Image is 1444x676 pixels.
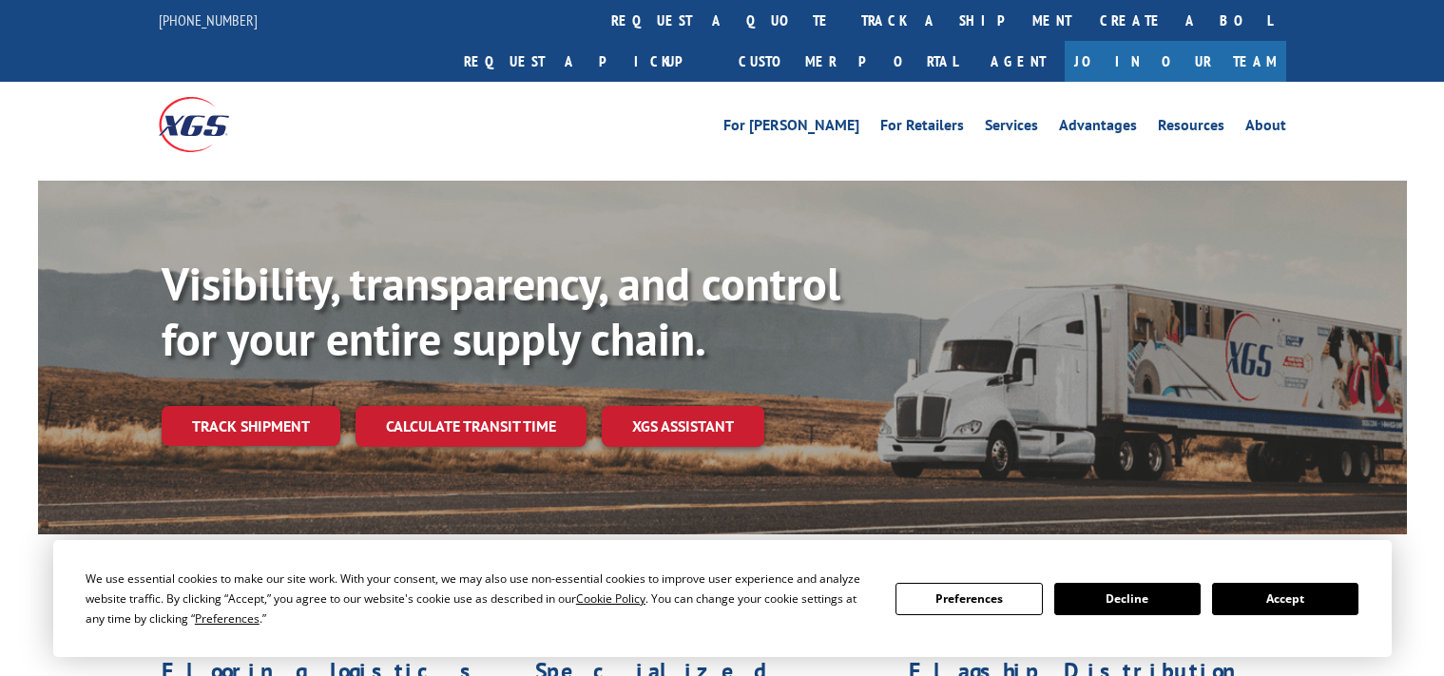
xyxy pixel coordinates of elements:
[576,590,645,607] span: Cookie Policy
[602,406,764,447] a: XGS ASSISTANT
[1059,118,1137,139] a: Advantages
[162,406,340,446] a: Track shipment
[53,540,1392,657] div: Cookie Consent Prompt
[86,569,873,628] div: We use essential cookies to make our site work. With your consent, we may also use non-essential ...
[985,118,1038,139] a: Services
[880,118,964,139] a: For Retailers
[1158,118,1224,139] a: Resources
[895,583,1042,615] button: Preferences
[450,41,724,82] a: Request a pickup
[723,118,859,139] a: For [PERSON_NAME]
[1065,41,1286,82] a: Join Our Team
[1054,583,1201,615] button: Decline
[1245,118,1286,139] a: About
[356,406,587,447] a: Calculate transit time
[162,254,840,368] b: Visibility, transparency, and control for your entire supply chain.
[159,10,258,29] a: [PHONE_NUMBER]
[972,41,1065,82] a: Agent
[195,610,260,627] span: Preferences
[1212,583,1358,615] button: Accept
[724,41,972,82] a: Customer Portal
